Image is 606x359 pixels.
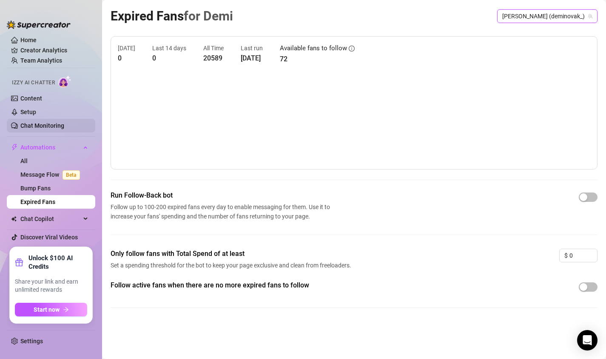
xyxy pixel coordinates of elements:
[111,202,333,221] span: Follow up to 100-200 expired fans every day to enable messaging for them. Use it to increase your...
[20,338,43,345] a: Settings
[20,109,36,115] a: Setup
[280,54,355,64] article: 72
[20,43,88,57] a: Creator Analytics
[203,53,224,63] article: 20589
[111,261,354,270] span: Set a spending threshold for the bot to keep your page exclusive and clean from freeloaders.
[15,303,87,316] button: Start nowarrow-right
[20,198,55,205] a: Expired Fans
[184,9,233,23] span: for Demi
[20,95,42,102] a: Content
[203,43,224,53] article: All Time
[20,185,51,192] a: Bump Fans
[588,14,593,19] span: team
[152,53,186,63] article: 0
[20,158,28,164] a: All
[111,249,354,259] span: Only follow fans with Total Spend of at least
[280,43,347,54] article: Available fans to follow
[7,20,71,29] img: logo-BBDzfeDw.svg
[11,144,18,151] span: thunderbolt
[15,278,87,294] span: Share your link and earn unlimited rewards
[20,171,83,178] a: Message FlowBeta
[502,10,592,23] span: Demi (deminovak_)
[20,141,81,154] span: Automations
[118,43,135,53] article: [DATE]
[34,306,60,313] span: Start now
[12,79,55,87] span: Izzy AI Chatter
[111,6,233,26] article: Expired Fans
[241,53,263,63] article: [DATE]
[63,170,80,180] span: Beta
[111,280,354,290] span: Follow active fans when there are no more expired fans to follow
[20,212,81,226] span: Chat Copilot
[111,190,333,201] span: Run Follow-Back bot
[28,254,87,271] strong: Unlock $100 AI Credits
[11,216,17,222] img: Chat Copilot
[152,43,186,53] article: Last 14 days
[20,122,64,129] a: Chat Monitoring
[63,307,69,313] span: arrow-right
[20,37,37,43] a: Home
[20,57,62,64] a: Team Analytics
[15,258,23,267] span: gift
[349,46,355,52] span: info-circle
[569,249,597,262] input: 0.00
[20,234,78,241] a: Discover Viral Videos
[58,75,71,88] img: AI Chatter
[577,330,597,350] div: Open Intercom Messenger
[241,43,263,53] article: Last run
[118,53,135,63] article: 0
